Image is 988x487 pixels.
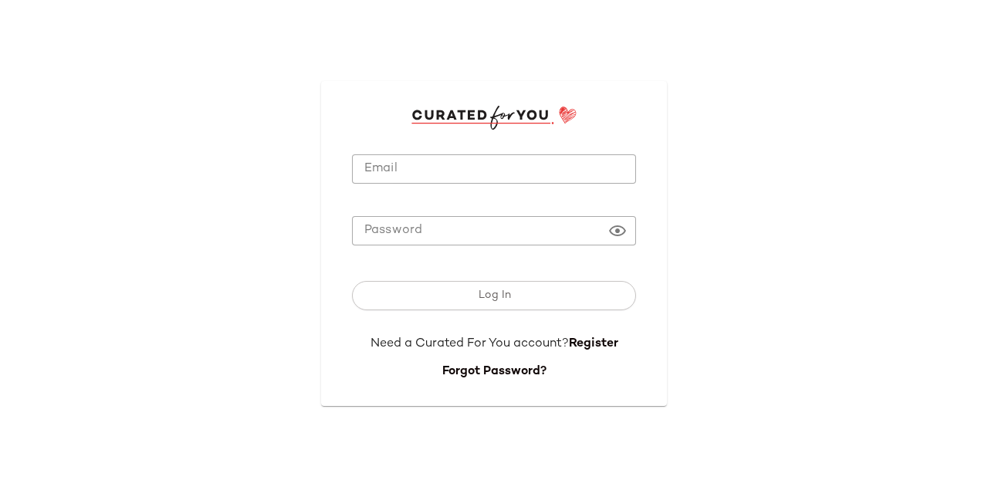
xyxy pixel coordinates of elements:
span: Log In [477,289,510,302]
img: cfy_login_logo.DGdB1djN.svg [411,106,577,129]
button: Log In [352,281,636,310]
span: Need a Curated For You account? [370,337,569,350]
a: Register [569,337,618,350]
a: Forgot Password? [442,365,546,378]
